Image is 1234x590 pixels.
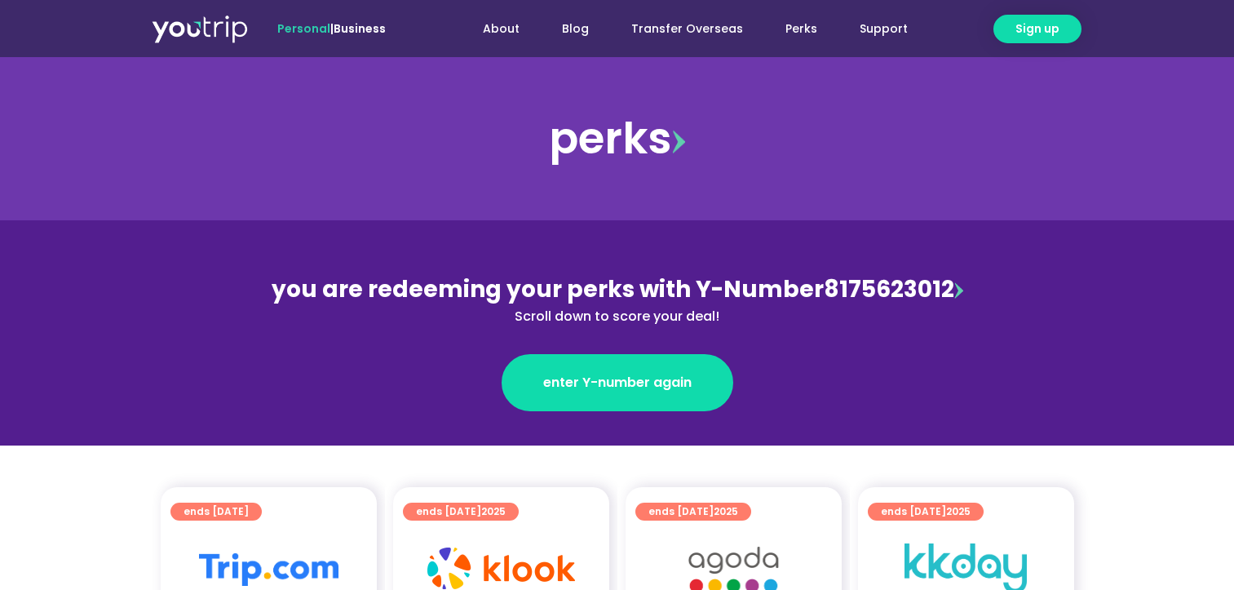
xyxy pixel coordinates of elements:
a: ends [DATE] [170,503,262,521]
span: ends [DATE] [648,503,738,521]
div: 8175623012 [263,273,971,326]
span: Sign up [1015,20,1059,38]
a: Perks [764,14,838,44]
span: you are redeeming your perks with Y-Number [272,273,824,305]
span: ends [DATE] [416,503,506,521]
a: ends [DATE]2025 [635,503,751,521]
nav: Menu [430,14,929,44]
a: Sign up [993,15,1081,43]
a: About [462,14,541,44]
a: Business [334,20,386,37]
a: enter Y-number again [502,354,733,411]
span: Personal [277,20,330,37]
span: 2025 [946,504,971,518]
span: ends [DATE] [184,503,249,521]
span: 2025 [481,504,506,518]
span: enter Y-number again [543,373,692,393]
a: Support [838,14,929,44]
a: Transfer Overseas [610,14,764,44]
a: ends [DATE]2025 [868,503,984,521]
span: 2025 [714,504,738,518]
span: ends [DATE] [881,503,971,521]
a: Blog [541,14,610,44]
span: | [277,20,386,37]
div: Scroll down to score your deal! [263,307,971,326]
a: ends [DATE]2025 [403,503,519,521]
